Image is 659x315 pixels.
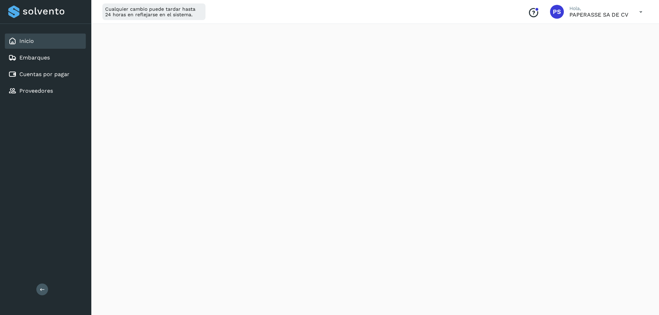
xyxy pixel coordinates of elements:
[5,83,86,99] div: Proveedores
[5,50,86,65] div: Embarques
[5,34,86,49] div: Inicio
[19,54,50,61] a: Embarques
[5,67,86,82] div: Cuentas por pagar
[19,38,34,44] a: Inicio
[569,11,628,18] p: PAPERASSE SA DE CV
[102,3,205,20] div: Cualquier cambio puede tardar hasta 24 horas en reflejarse en el sistema.
[569,6,628,11] p: Hola,
[19,71,70,77] a: Cuentas por pagar
[19,87,53,94] a: Proveedores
